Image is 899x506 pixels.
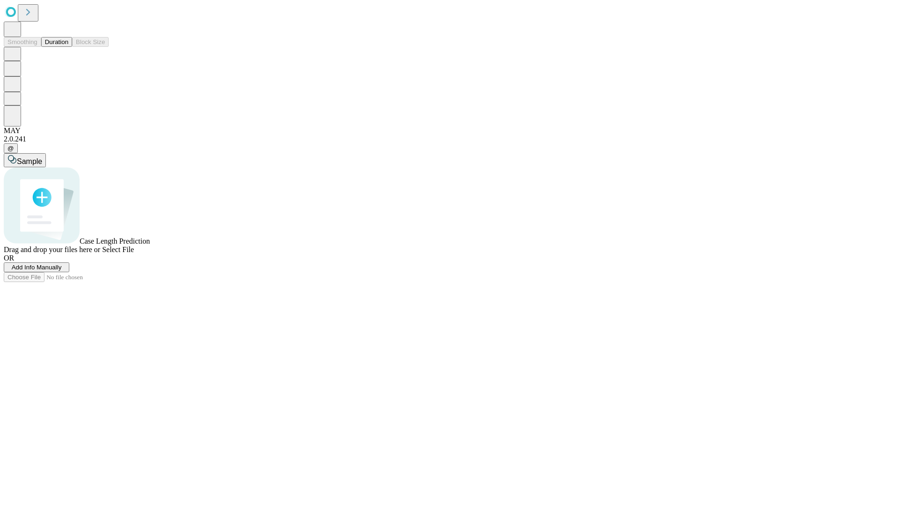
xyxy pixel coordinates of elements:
[4,37,41,47] button: Smoothing
[4,153,46,167] button: Sample
[102,246,134,253] span: Select File
[4,143,18,153] button: @
[12,264,62,271] span: Add Info Manually
[17,157,42,165] span: Sample
[4,135,895,143] div: 2.0.241
[4,126,895,135] div: MAY
[80,237,150,245] span: Case Length Prediction
[4,254,14,262] span: OR
[41,37,72,47] button: Duration
[4,246,100,253] span: Drag and drop your files here or
[7,145,14,152] span: @
[72,37,109,47] button: Block Size
[4,262,69,272] button: Add Info Manually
